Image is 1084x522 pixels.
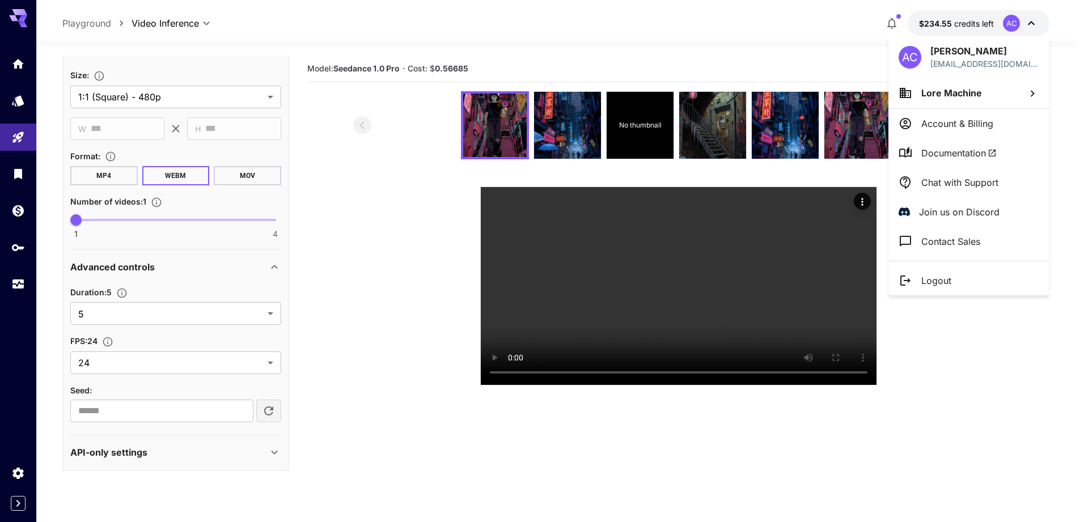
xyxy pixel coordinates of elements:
[921,274,951,287] p: Logout
[921,87,982,99] span: Lore Machine
[930,44,1039,58] p: [PERSON_NAME]
[899,46,921,69] div: AC
[921,117,993,130] p: Account & Billing
[921,176,998,189] p: Chat with Support
[888,78,1049,108] button: Lore Machine
[930,58,1039,70] div: thobey@loremachine.world
[921,146,997,160] span: Documentation
[930,58,1039,70] p: [EMAIL_ADDRESS][DOMAIN_NAME]
[921,235,980,248] p: Contact Sales
[919,205,1000,219] p: Join us on Discord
